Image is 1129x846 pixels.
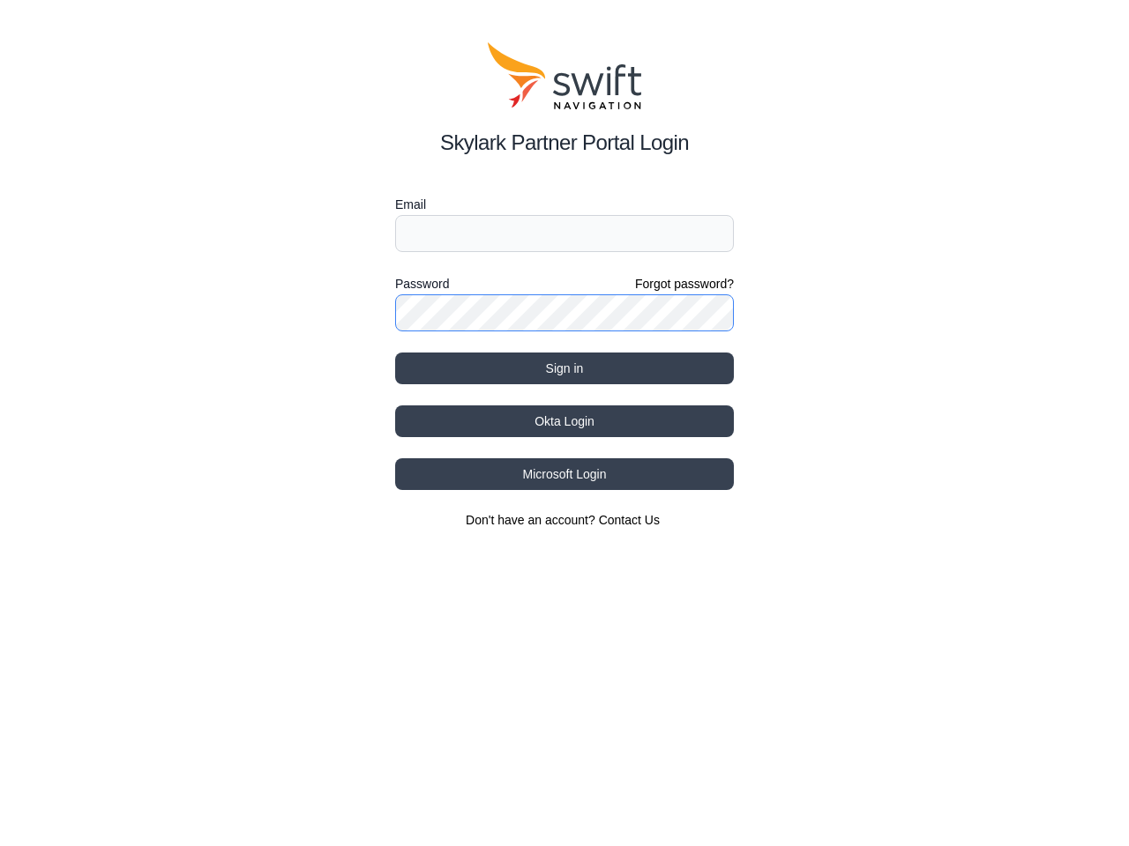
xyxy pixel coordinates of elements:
button: Okta Login [395,405,734,437]
label: Email [395,194,734,215]
button: Microsoft Login [395,458,734,490]
section: Don't have an account? [395,511,734,529]
label: Password [395,273,449,294]
a: Contact Us [599,513,660,527]
button: Sign in [395,352,734,384]
a: Forgot password? [635,275,734,293]
h2: Skylark Partner Portal Login [395,127,734,159]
